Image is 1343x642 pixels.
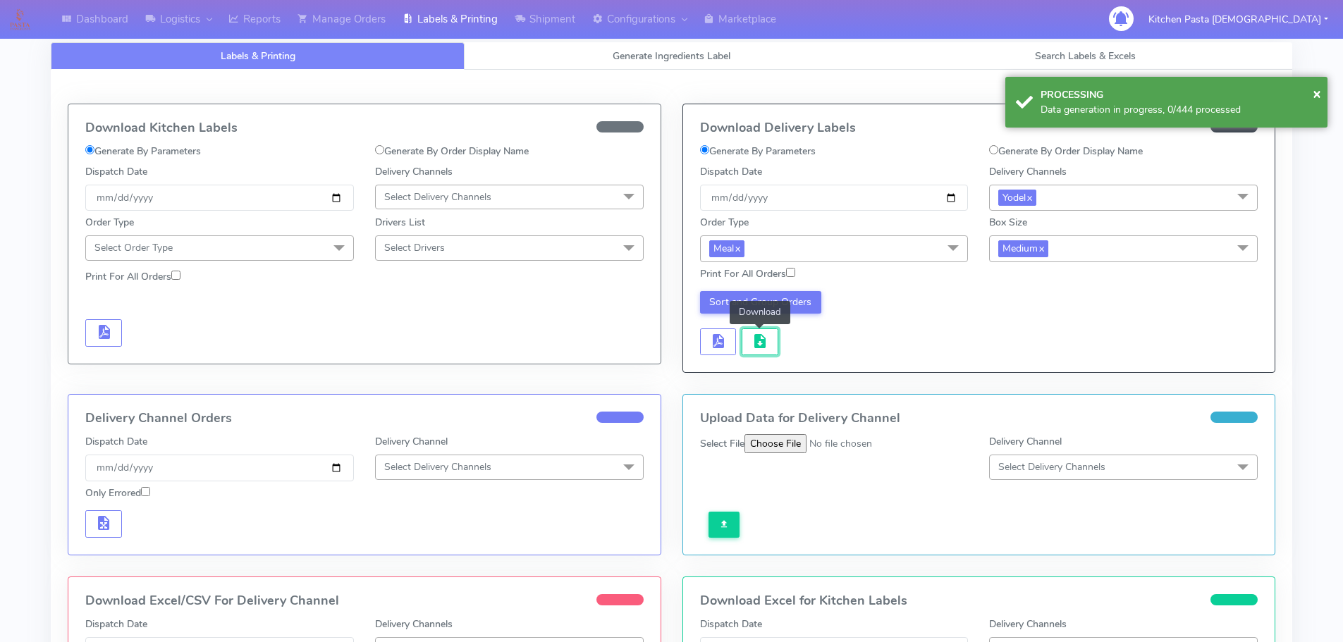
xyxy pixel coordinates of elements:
[375,434,448,449] label: Delivery Channel
[1313,84,1321,103] span: ×
[375,164,453,179] label: Delivery Channels
[989,617,1067,631] label: Delivery Channels
[1038,240,1044,255] a: x
[700,164,762,179] label: Dispatch Date
[85,617,147,631] label: Dispatch Date
[384,190,491,204] span: Select Delivery Channels
[700,412,1258,426] h4: Upload Data for Delivery Channel
[85,269,180,284] label: Print For All Orders
[375,145,384,154] input: Generate By Order Display Name
[989,164,1067,179] label: Delivery Channels
[85,144,201,159] label: Generate By Parameters
[85,486,150,500] label: Only Errored
[85,164,147,179] label: Dispatch Date
[85,412,644,426] h4: Delivery Channel Orders
[700,617,762,631] label: Dispatch Date
[998,460,1105,474] span: Select Delivery Channels
[1041,102,1317,117] div: Data generation in progress, 0/444 processed
[700,145,709,154] input: Generate By Parameters
[85,121,644,135] h4: Download Kitchen Labels
[700,436,744,451] label: Select File
[709,240,744,257] span: Meal
[700,266,795,281] label: Print For All Orders
[700,291,822,314] button: Sort and Group Orders
[221,49,295,63] span: Labels & Printing
[998,190,1036,206] span: Yodel
[384,460,491,474] span: Select Delivery Channels
[85,594,644,608] h4: Download Excel/CSV For Delivery Channel
[786,268,795,277] input: Print For All Orders
[85,145,94,154] input: Generate By Parameters
[51,42,1292,70] ul: Tabs
[375,144,529,159] label: Generate By Order Display Name
[1313,83,1321,104] button: Close
[384,241,445,254] span: Select Drivers
[700,594,1258,608] h4: Download Excel for Kitchen Labels
[700,215,749,230] label: Order Type
[700,121,1258,135] h4: Download Delivery Labels
[171,271,180,280] input: Print For All Orders
[613,49,730,63] span: Generate Ingredients Label
[94,241,173,254] span: Select Order Type
[700,144,816,159] label: Generate By Parameters
[989,434,1062,449] label: Delivery Channel
[989,144,1143,159] label: Generate By Order Display Name
[141,487,150,496] input: Only Errored
[1138,5,1339,34] button: Kitchen Pasta [DEMOGRAPHIC_DATA]
[375,617,453,631] label: Delivery Channels
[85,215,134,230] label: Order Type
[85,434,147,449] label: Dispatch Date
[1035,49,1136,63] span: Search Labels & Excels
[1026,190,1032,204] a: x
[989,145,998,154] input: Generate By Order Display Name
[375,215,425,230] label: Drivers List
[989,215,1027,230] label: Box Size
[734,240,740,255] a: x
[1041,87,1317,102] div: PROCESSING
[998,240,1048,257] span: Medium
